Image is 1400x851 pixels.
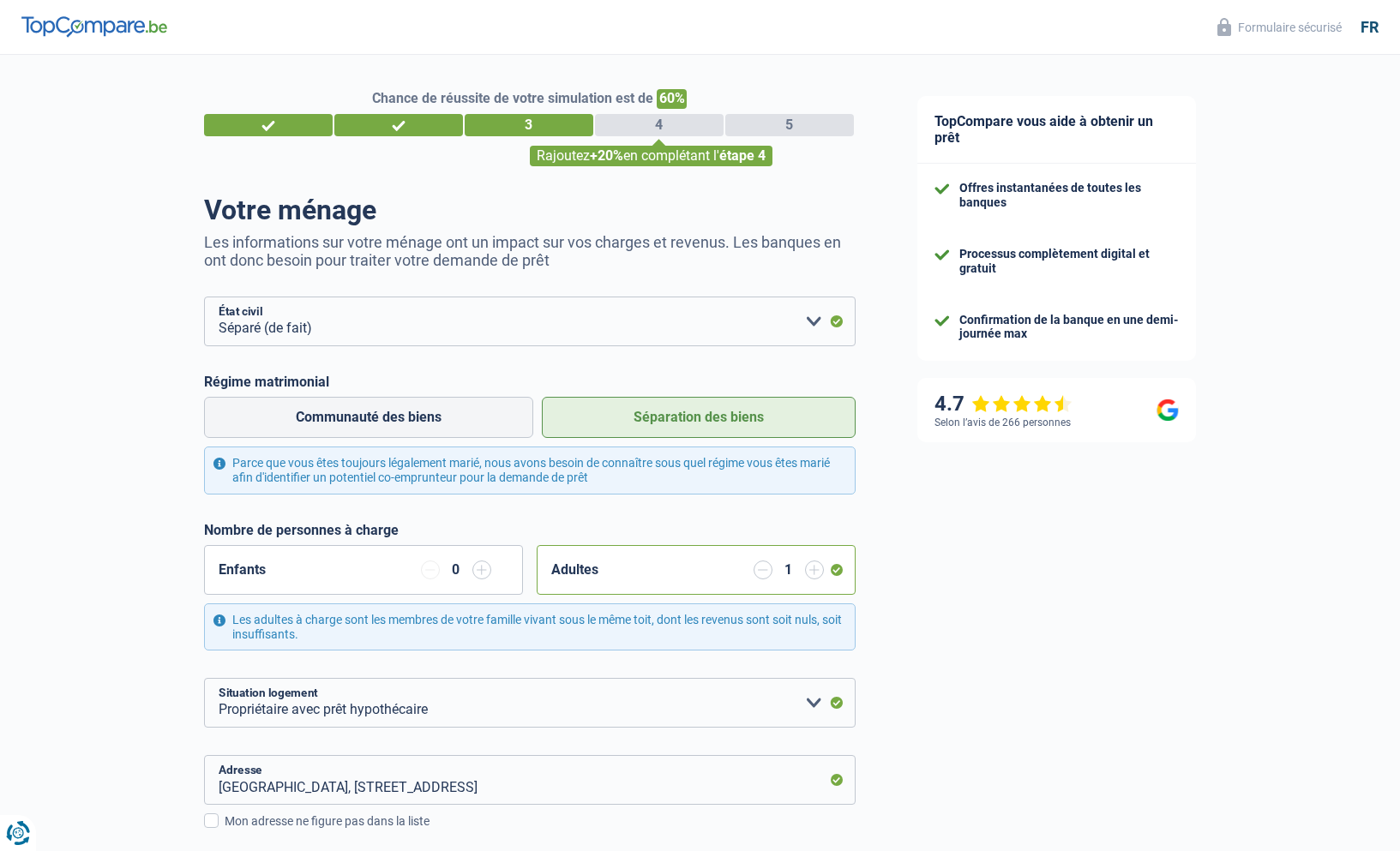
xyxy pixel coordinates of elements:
label: Régime matrimonial [204,374,856,390]
span: 60% [657,89,687,109]
div: 1 [204,114,333,136]
div: Processus complètement digital et gratuit [959,247,1179,276]
img: TopCompare Logo [21,16,167,37]
div: 4 [595,114,724,136]
span: +20% [590,147,623,164]
input: Sélectionnez votre adresse dans la barre de recherche [204,755,856,805]
button: Formulaire sécurisé [1207,13,1352,41]
div: Mon adresse ne figure pas dans la liste [225,812,856,830]
label: Adultes [551,563,598,577]
label: Nombre de personnes à charge [204,522,399,538]
div: 4.7 [934,392,1073,417]
h1: Votre ménage [204,194,856,226]
div: 3 [465,114,593,136]
span: étape 4 [719,147,766,164]
label: Séparation des biens [542,397,856,438]
label: Communauté des biens [204,397,533,438]
p: Les informations sur votre ménage ont un impact sur vos charges et revenus. Les banques en ont do... [204,233,856,269]
div: Confirmation de la banque en une demi-journée max [959,313,1179,342]
label: Enfants [219,563,266,577]
div: 5 [725,114,854,136]
div: fr [1361,18,1379,37]
span: Chance de réussite de votre simulation est de [372,90,653,106]
div: Offres instantanées de toutes les banques [959,181,1179,210]
div: Les adultes à charge sont les membres de votre famille vivant sous le même toit, dont les revenus... [204,603,856,651]
div: 0 [448,563,464,577]
div: Selon l’avis de 266 personnes [934,417,1071,428]
div: 2 [334,114,463,136]
div: TopCompare vous aide à obtenir un prêt [917,96,1196,164]
div: 1 [781,563,796,577]
div: Parce que vous êtes toujours légalement marié, nous avons besoin de connaître sous quel régime vo... [204,446,856,494]
div: Rajoutez en complétant l' [530,146,772,166]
